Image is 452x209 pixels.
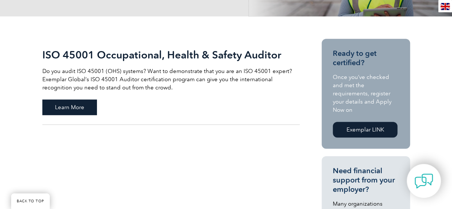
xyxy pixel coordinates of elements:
h3: Ready to get certified? [333,49,399,67]
h3: Need financial support from your employer? [333,166,399,194]
a: Exemplar LINK [333,122,397,137]
img: contact-chat.png [414,172,433,190]
span: Learn More [42,99,97,115]
a: ISO 45001 Occupational, Health & Safety Auditor Do you audit ISO 45001 (OHS) systems? Want to dem... [42,39,300,125]
p: Do you audit ISO 45001 (OHS) systems? Want to demonstrate that you are an ISO 45001 expert? Exemp... [42,67,300,92]
h2: ISO 45001 Occupational, Health & Safety Auditor [42,49,300,61]
a: BACK TO TOP [11,193,50,209]
p: Once you’ve checked and met the requirements, register your details and Apply Now on [333,73,399,114]
img: en [440,3,450,10]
